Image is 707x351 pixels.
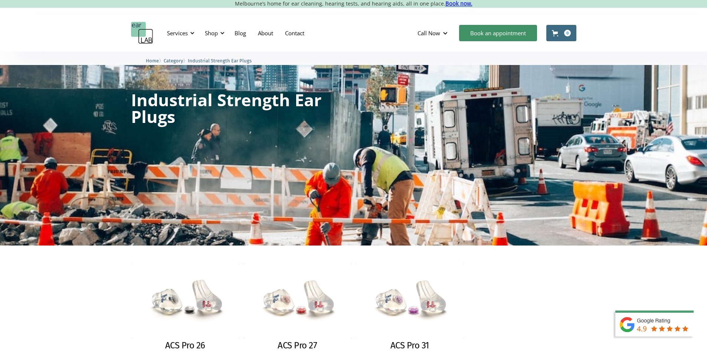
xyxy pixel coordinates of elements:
[131,91,328,125] h1: Industrial Strength Ear Plugs
[146,57,159,64] a: Home
[252,22,279,44] a: About
[146,58,159,64] span: Home
[564,30,571,36] div: 0
[356,264,464,338] img: ACS Pro 31
[205,29,218,37] div: Shop
[459,25,537,41] a: Book an appointment
[546,25,576,41] a: Open cart
[412,22,455,44] div: Call Now
[279,22,310,44] a: Contact
[131,22,153,44] a: home
[229,22,252,44] a: Blog
[163,22,197,44] div: Services
[188,57,252,64] a: Industrial Strength Ear Plugs
[164,57,188,65] li: 〉
[164,57,183,64] a: Category
[164,58,183,64] span: Category
[167,29,188,37] div: Services
[278,340,317,351] h2: ACS Pro 27
[243,264,352,338] img: ACS Pro 27
[165,340,205,351] h2: ACS Pro 26
[418,29,440,37] div: Call Now
[188,58,252,64] span: Industrial Strength Ear Plugs
[131,264,240,338] img: ACS Pro 26
[390,340,429,351] h2: ACS Pro 31
[146,57,164,65] li: 〉
[200,22,227,44] div: Shop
